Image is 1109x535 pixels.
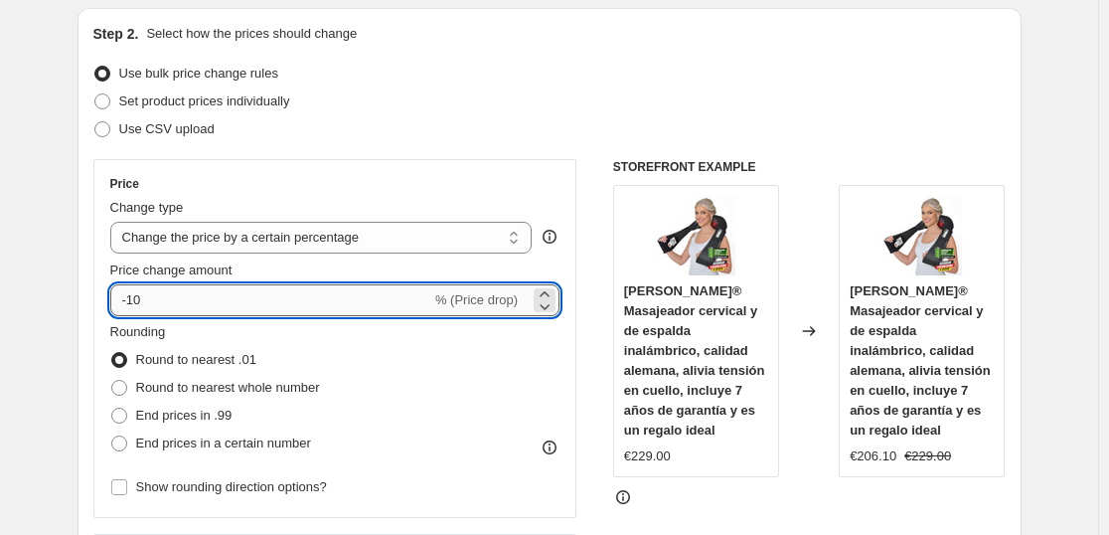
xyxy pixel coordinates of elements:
[904,446,951,466] strike: €229.00
[656,196,735,275] img: 71-El1CigvL_80x.jpg
[624,283,765,438] span: [PERSON_NAME]® Masajeador cervical y de espalda inalámbrico, calidad alemana, alivia tensión en c...
[93,24,139,44] h2: Step 2.
[624,446,671,466] div: €229.00
[435,292,518,307] span: % (Price drop)
[136,352,256,367] span: Round to nearest .01
[110,284,431,316] input: -15
[119,121,215,136] span: Use CSV upload
[850,446,896,466] div: €206.10
[136,479,327,494] span: Show rounding direction options?
[110,263,233,277] span: Price change amount
[110,200,184,215] span: Change type
[119,66,278,81] span: Use bulk price change rules
[119,93,290,108] span: Set product prices individually
[136,380,320,395] span: Round to nearest whole number
[110,324,166,339] span: Rounding
[136,408,233,423] span: End prices in .99
[613,159,1006,175] h6: STOREFRONT EXAMPLE
[882,196,962,275] img: 71-El1CigvL_80x.jpg
[850,283,991,438] span: [PERSON_NAME]® Masajeador cervical y de espalda inalámbrico, calidad alemana, alivia tensión en c...
[540,227,559,247] div: help
[146,24,357,44] p: Select how the prices should change
[136,436,311,450] span: End prices in a certain number
[110,176,139,192] h3: Price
